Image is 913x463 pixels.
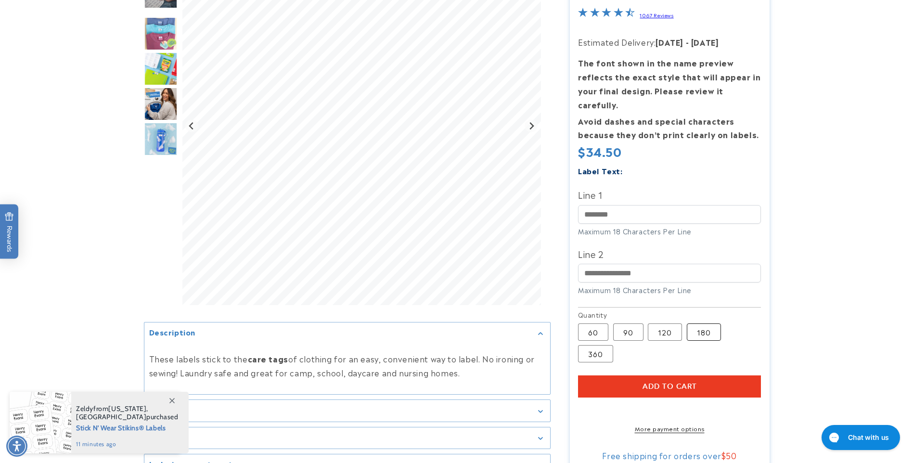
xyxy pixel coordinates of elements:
span: from , purchased [76,405,179,421]
strong: care tags [248,353,288,364]
img: Stick N' Wear® Labels - Label Land [144,87,178,121]
summary: Description [144,322,550,344]
strong: [DATE] [691,36,719,48]
strong: The font shown in the name preview reflects the exact style that will appear in your final design... [578,57,760,110]
a: More payment options [578,424,761,433]
p: These labels stick to the of clothing for an easy, convenient way to label. No ironing or sewing!... [149,352,545,380]
iframe: Gorgias live chat messenger [817,422,903,453]
span: Stick N' Wear Stikins® Labels [76,421,179,433]
label: Line 2 [578,246,761,261]
a: 1067 Reviews [640,12,673,18]
summary: Features [144,400,550,422]
div: Free shipping for orders over [578,450,761,460]
span: $34.50 [578,144,622,159]
div: Maximum 18 Characters Per Line [578,285,761,295]
div: Go to slide 4 [144,17,178,51]
label: 90 [613,324,643,341]
img: Stick N' Wear® Labels - Label Land [144,122,178,156]
label: 180 [687,324,721,341]
div: Go to slide 6 [144,87,178,121]
button: Previous slide [185,119,198,132]
strong: [DATE] [656,36,683,48]
h2: Description [149,327,196,337]
button: Next slide [525,119,538,132]
span: Add to cart [643,383,697,391]
span: Rewards [5,212,14,252]
span: Zeldy [76,404,93,413]
span: [US_STATE] [108,404,146,413]
img: Stick N' Wear® Labels - Label Land [144,52,178,86]
span: $ [721,450,726,461]
div: Maximum 18 Characters Per Line [578,226,761,236]
span: 50 [726,450,736,461]
strong: - [686,36,689,48]
span: [GEOGRAPHIC_DATA] [76,412,146,421]
div: Accessibility Menu [6,436,27,457]
button: Add to cart [578,376,761,398]
label: 120 [648,324,682,341]
p: Estimated Delivery: [578,35,761,49]
label: 60 [578,324,608,341]
span: 4.7-star overall rating [578,9,635,20]
span: 11 minutes ago [76,440,179,449]
div: Go to slide 7 [144,122,178,156]
label: 360 [578,346,613,363]
strong: Avoid dashes and special characters because they don’t print clearly on labels. [578,115,759,141]
label: Line 1 [578,187,761,202]
label: Label Text: [578,165,623,176]
img: Stick N' Wear® Labels - Label Land [144,17,178,51]
legend: Quantity [578,310,608,320]
summary: Details [144,427,550,449]
div: Go to slide 5 [144,52,178,86]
